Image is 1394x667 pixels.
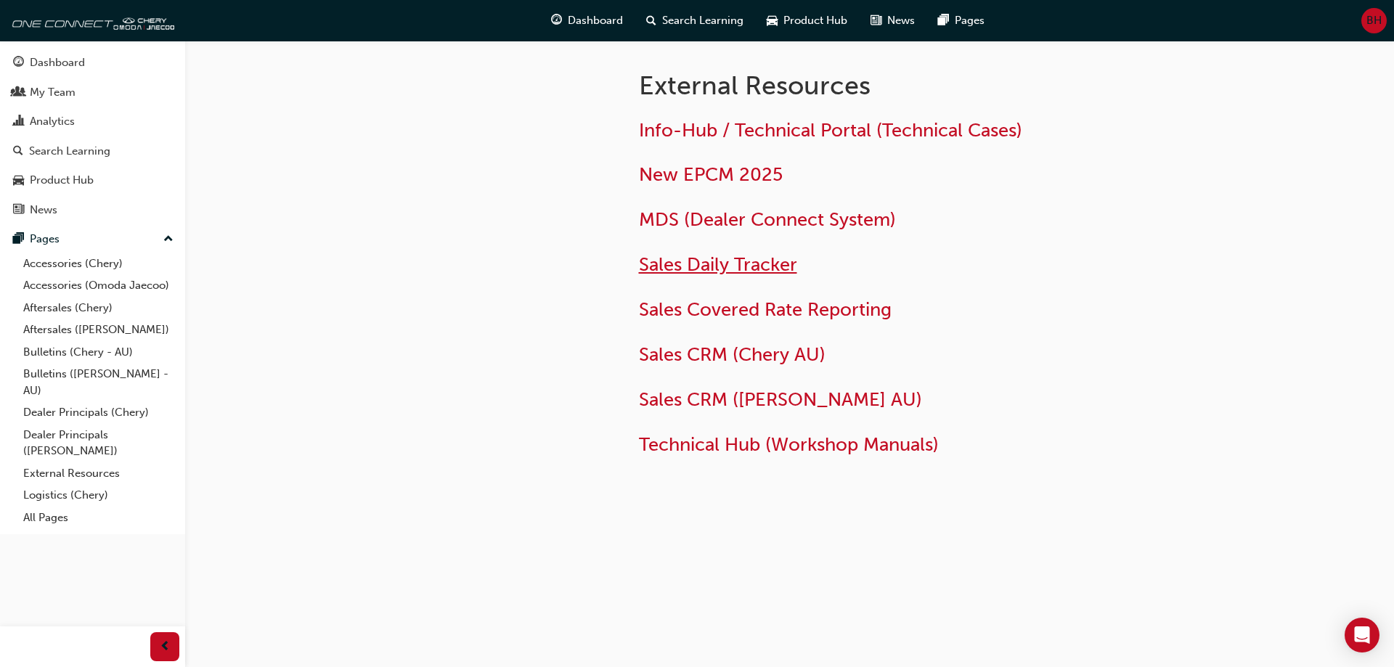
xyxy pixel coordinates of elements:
a: guage-iconDashboard [539,6,635,36]
span: pages-icon [13,233,24,246]
div: Open Intercom Messenger [1345,618,1379,652]
button: Pages [6,226,179,253]
span: prev-icon [160,638,171,656]
a: Bulletins (Chery - AU) [17,341,179,364]
span: news-icon [13,204,24,217]
div: Pages [30,231,60,247]
a: Technical Hub (Workshop Manuals) [639,433,939,456]
a: pages-iconPages [926,6,996,36]
span: pages-icon [938,12,949,30]
div: Search Learning [29,143,110,160]
a: Sales Covered Rate Reporting [639,298,892,321]
span: Product Hub [783,12,847,29]
a: Accessories (Omoda Jaecoo) [17,274,179,297]
span: news-icon [871,12,881,30]
span: chart-icon [13,115,24,128]
a: Dealer Principals (Chery) [17,401,179,424]
span: car-icon [767,12,778,30]
a: Accessories (Chery) [17,253,179,275]
div: Analytics [30,113,75,130]
button: DashboardMy TeamAnalyticsSearch LearningProduct HubNews [6,46,179,226]
h1: External Resources [639,70,1115,102]
span: up-icon [163,230,174,249]
a: Analytics [6,108,179,135]
a: Info-Hub / Technical Portal (Technical Cases) [639,119,1022,142]
span: search-icon [13,145,23,158]
a: car-iconProduct Hub [755,6,859,36]
a: Sales Daily Tracker [639,253,797,276]
a: Sales CRM ([PERSON_NAME] AU) [639,388,922,411]
a: News [6,197,179,224]
img: oneconnect [7,6,174,35]
span: people-icon [13,86,24,99]
a: External Resources [17,462,179,485]
a: Aftersales ([PERSON_NAME]) [17,319,179,341]
a: Dashboard [6,49,179,76]
span: News [887,12,915,29]
a: Bulletins ([PERSON_NAME] - AU) [17,363,179,401]
a: news-iconNews [859,6,926,36]
div: Dashboard [30,54,85,71]
a: New EPCM 2025 [639,163,783,186]
div: Product Hub [30,172,94,189]
span: guage-icon [13,57,24,70]
span: Pages [955,12,985,29]
a: My Team [6,79,179,106]
div: News [30,202,57,218]
a: Logistics (Chery) [17,484,179,507]
a: Dealer Principals ([PERSON_NAME]) [17,424,179,462]
span: BH [1366,12,1382,29]
a: Product Hub [6,167,179,194]
span: search-icon [646,12,656,30]
span: guage-icon [551,12,562,30]
button: BH [1361,8,1387,33]
a: Aftersales (Chery) [17,297,179,319]
span: car-icon [13,174,24,187]
a: search-iconSearch Learning [635,6,755,36]
div: My Team [30,84,76,101]
a: MDS (Dealer Connect System) [639,208,896,231]
a: Search Learning [6,138,179,165]
a: All Pages [17,507,179,529]
span: Dashboard [568,12,623,29]
span: Search Learning [662,12,743,29]
a: Sales CRM (Chery AU) [639,343,826,366]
